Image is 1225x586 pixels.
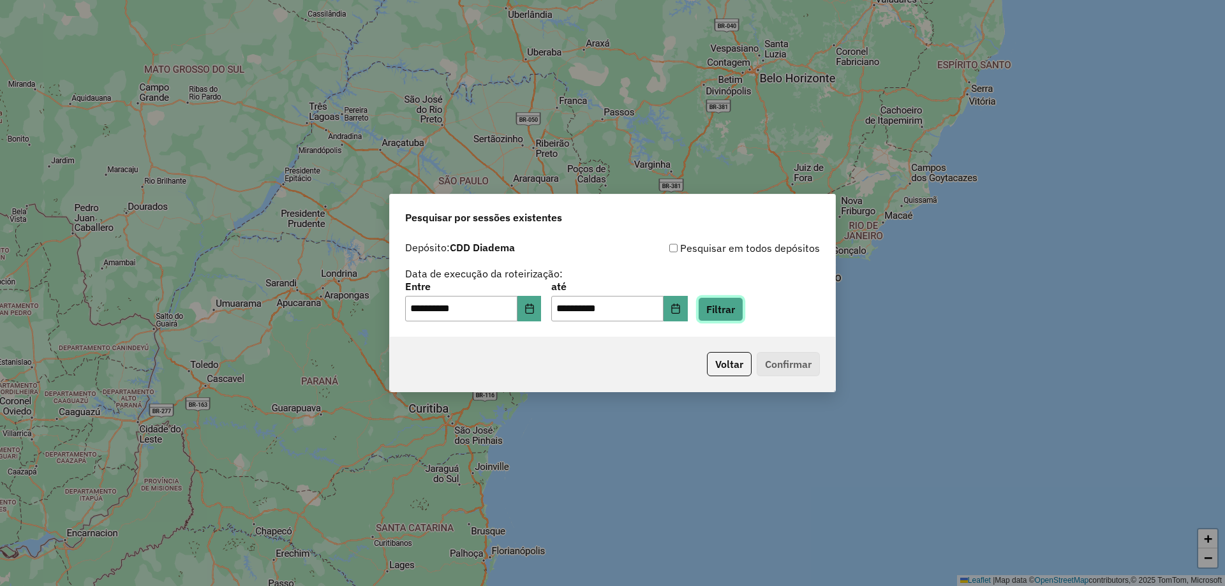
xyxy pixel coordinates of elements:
strong: CDD Diadema [450,241,515,254]
button: Filtrar [698,297,743,321]
label: até [551,279,687,294]
label: Depósito: [405,240,515,255]
button: Choose Date [517,296,542,321]
label: Data de execução da roteirização: [405,266,563,281]
span: Pesquisar por sessões existentes [405,210,562,225]
button: Voltar [707,352,752,376]
div: Pesquisar em todos depósitos [612,240,820,256]
button: Choose Date [664,296,688,321]
label: Entre [405,279,541,294]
